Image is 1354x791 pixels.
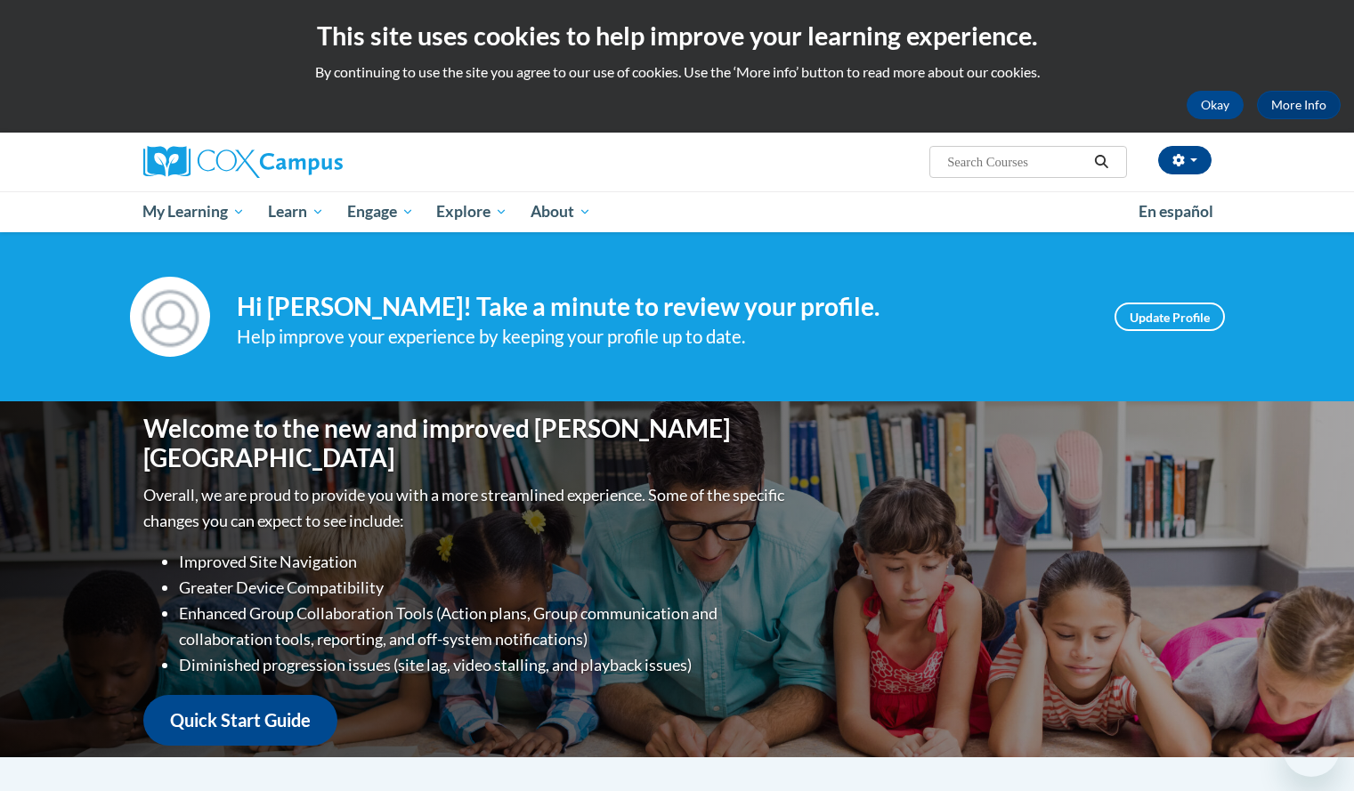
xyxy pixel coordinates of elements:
[179,575,789,601] li: Greater Device Compatibility
[237,322,1088,351] div: Help improve your experience by keeping your profile up to date.
[1187,91,1244,119] button: Okay
[436,201,507,222] span: Explore
[347,201,414,222] span: Engage
[1088,151,1115,173] button: Search
[143,414,789,473] h1: Welcome to the new and improved [PERSON_NAME][GEOGRAPHIC_DATA]
[142,201,245,222] span: My Learning
[1115,303,1225,331] a: Update Profile
[117,191,1238,232] div: Main menu
[1127,193,1225,230] a: En español
[13,18,1341,53] h2: This site uses cookies to help improve your learning experience.
[179,652,789,678] li: Diminished progression issues (site lag, video stalling, and playback issues)
[143,146,482,178] a: Cox Campus
[237,292,1088,322] h4: Hi [PERSON_NAME]! Take a minute to review your profile.
[143,146,343,178] img: Cox Campus
[1139,202,1213,221] span: En español
[1257,91,1341,119] a: More Info
[531,201,591,222] span: About
[336,191,426,232] a: Engage
[13,62,1341,82] p: By continuing to use the site you agree to our use of cookies. Use the ‘More info’ button to read...
[179,601,789,652] li: Enhanced Group Collaboration Tools (Action plans, Group communication and collaboration tools, re...
[425,191,519,232] a: Explore
[143,482,789,534] p: Overall, we are proud to provide you with a more streamlined experience. Some of the specific cha...
[519,191,603,232] a: About
[268,201,324,222] span: Learn
[130,277,210,357] img: Profile Image
[256,191,336,232] a: Learn
[179,549,789,575] li: Improved Site Navigation
[1283,720,1340,777] iframe: Button to launch messaging window
[1158,146,1212,174] button: Account Settings
[132,191,257,232] a: My Learning
[143,695,337,746] a: Quick Start Guide
[945,151,1088,173] input: Search Courses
